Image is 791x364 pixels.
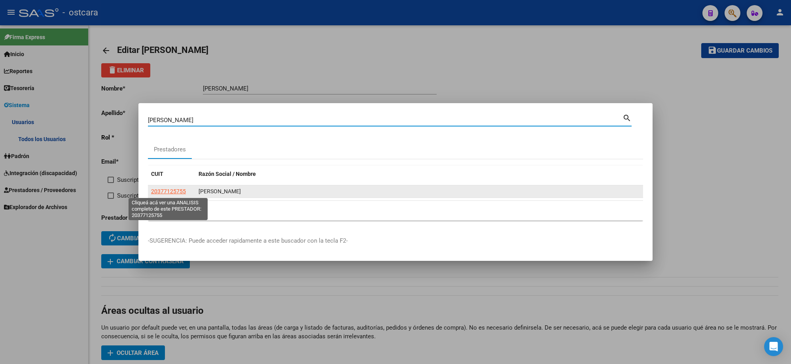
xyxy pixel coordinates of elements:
[151,188,186,194] span: 20377125755
[148,166,195,183] datatable-header-cell: CUIT
[148,236,643,245] p: -SUGERENCIA: Puede acceder rapidamente a este buscador con la tecla F2-
[148,201,643,221] div: 1 total
[154,145,186,154] div: Prestadores
[623,113,632,122] mat-icon: search
[199,187,640,196] div: [PERSON_NAME]
[151,171,163,177] span: CUIT
[199,171,256,177] span: Razón Social / Nombre
[195,166,643,183] datatable-header-cell: Razón Social / Nombre
[764,337,783,356] div: Open Intercom Messenger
